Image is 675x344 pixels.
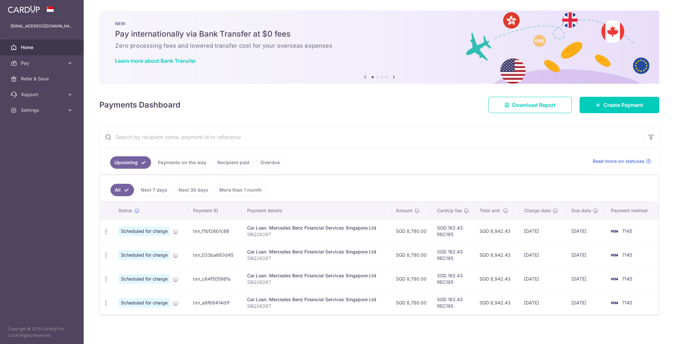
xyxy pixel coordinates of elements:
[154,156,211,169] a: Payments on the way
[580,97,659,113] a: Create Payment
[188,202,242,219] th: Payment ID
[188,291,242,315] td: txn_a8f68414d1f
[432,243,474,267] td: SGD 162.43 REC185
[118,274,170,284] span: Scheduled for charge
[622,276,632,282] span: 7145
[247,225,385,231] div: Car Loan. Mercedes Benz Financial Services Singapore Ltd
[99,99,180,111] h4: Payments Dashboard
[396,207,413,214] span: Amount
[247,303,385,309] p: SBQ2626T
[21,44,64,51] span: Home
[622,252,632,258] span: 7145
[188,219,242,243] td: txn_f1bf26b1c66
[432,267,474,291] td: SGD 162.43 REC185
[474,267,518,291] td: SGD 8,942.43
[571,207,591,214] span: Due date
[256,156,284,169] a: Overdue
[391,219,432,243] td: SGD 8,780.00
[608,251,621,259] img: Bank Card
[512,101,556,109] span: Download Report
[432,291,474,315] td: SGD 162.43 REC185
[474,291,518,315] td: SGD 8,942.43
[247,249,385,255] div: Car Loan. Mercedes Benz Financial Services Singapore Ltd
[21,107,64,113] span: Settings
[524,207,551,214] span: Charge date
[21,76,64,82] span: Refer & Save
[118,298,170,307] span: Scheduled for charge
[118,250,170,260] span: Scheduled for charge
[519,243,566,267] td: [DATE]
[247,231,385,238] p: SBQ2626T
[247,279,385,285] p: SBQ2626T
[566,219,606,243] td: [DATE]
[137,184,172,196] a: Next 7 days
[188,267,242,291] td: txn_c64f50598fa
[519,267,566,291] td: [DATE]
[110,156,151,169] a: Upcoming
[391,243,432,267] td: SGD 8,780.00
[118,227,170,236] span: Scheduled for charge
[480,207,501,214] span: Total amt.
[593,158,645,164] span: Read more on statuses
[99,10,659,84] img: Bank transfer banner
[622,300,632,305] span: 7145
[488,97,572,113] a: Download Report
[474,219,518,243] td: SGD 8,942.43
[566,267,606,291] td: [DATE]
[21,60,64,66] span: Pay
[21,91,64,98] span: Support
[603,101,643,109] span: Create Payment
[118,207,132,214] span: Status
[391,291,432,315] td: SGD 8,780.00
[247,255,385,262] p: SBQ2626T
[213,156,254,169] a: Recipient paid
[593,158,651,164] a: Read more on statuses
[247,272,385,279] div: Car Loan. Mercedes Benz Financial Services Singapore Ltd
[115,58,196,64] a: Learn more about Bank Transfer
[10,23,73,29] p: [EMAIL_ADDRESS][DOMAIN_NAME]
[8,5,40,13] img: CardUp
[100,127,643,147] input: Search by recipient name, payment id or reference
[519,219,566,243] td: [DATE]
[608,299,621,307] img: Bank Card
[242,202,391,219] th: Payment details
[115,21,644,26] p: NEW
[437,207,462,214] span: CardUp fee
[474,243,518,267] td: SGD 8,942.43
[115,29,644,39] h5: Pay internationally via Bank Transfer at $0 fees
[247,296,385,303] div: Car Loan. Mercedes Benz Financial Services Singapore Ltd
[432,219,474,243] td: SGD 162.43 REC185
[115,42,644,50] h6: Zero processing fees and lowered transfer cost for your overseas expenses
[622,228,632,234] span: 7145
[391,267,432,291] td: SGD 8,780.00
[566,291,606,315] td: [DATE]
[215,184,266,196] a: More than 1 month
[174,184,212,196] a: Next 30 days
[608,227,621,235] img: Bank Card
[519,291,566,315] td: [DATE]
[606,202,659,219] th: Payment method
[608,275,621,283] img: Bank Card
[110,184,134,196] a: All
[188,243,242,267] td: txn_033ba663d45
[566,243,606,267] td: [DATE]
